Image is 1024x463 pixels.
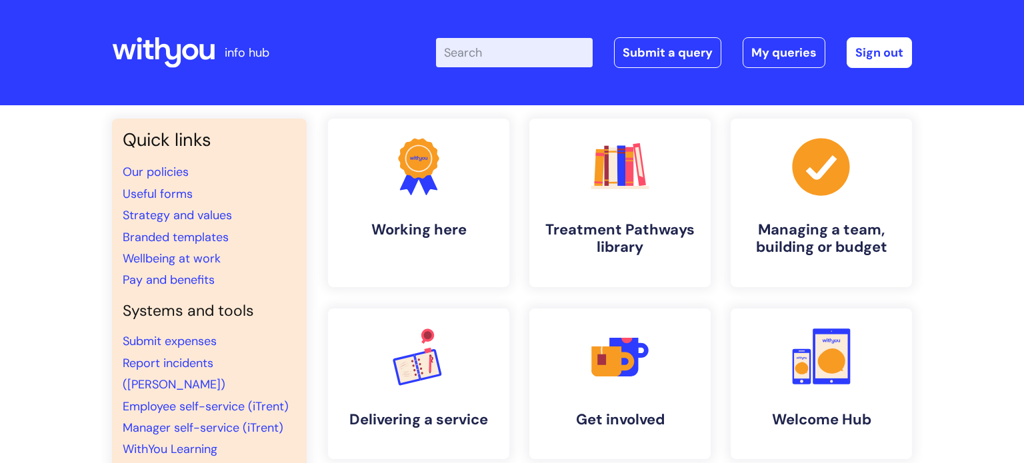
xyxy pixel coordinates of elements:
h4: Managing a team, building or budget [741,221,901,256]
h4: Working here [339,221,499,238]
a: Strategy and values [123,207,232,223]
a: Useful forms [123,186,193,202]
a: Wellbeing at work [123,250,221,266]
a: Delivering a service [328,308,509,459]
a: Pay and benefits [123,272,215,288]
h4: Treatment Pathways library [540,221,700,256]
h4: Delivering a service [339,411,499,428]
input: Search [436,38,593,67]
a: Managing a team, building or budget [731,119,912,287]
a: Manager self-service (iTrent) [123,420,283,436]
a: Working here [328,119,509,287]
h4: Welcome Hub [741,411,901,428]
h3: Quick links [123,129,296,151]
a: Sign out [847,37,912,68]
div: | - [436,37,912,68]
p: info hub [225,42,269,63]
a: Branded templates [123,229,229,245]
h4: Get involved [540,411,700,428]
a: Our policies [123,164,189,180]
a: Get involved [529,308,711,459]
a: Submit expenses [123,333,217,349]
a: Employee self-service (iTrent) [123,398,289,414]
a: Welcome Hub [731,308,912,459]
a: Submit a query [614,37,721,68]
a: Report incidents ([PERSON_NAME]) [123,355,225,392]
a: My queries [743,37,825,68]
a: WithYou Learning [123,441,217,457]
a: Treatment Pathways library [529,119,711,287]
h4: Systems and tools [123,302,296,320]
